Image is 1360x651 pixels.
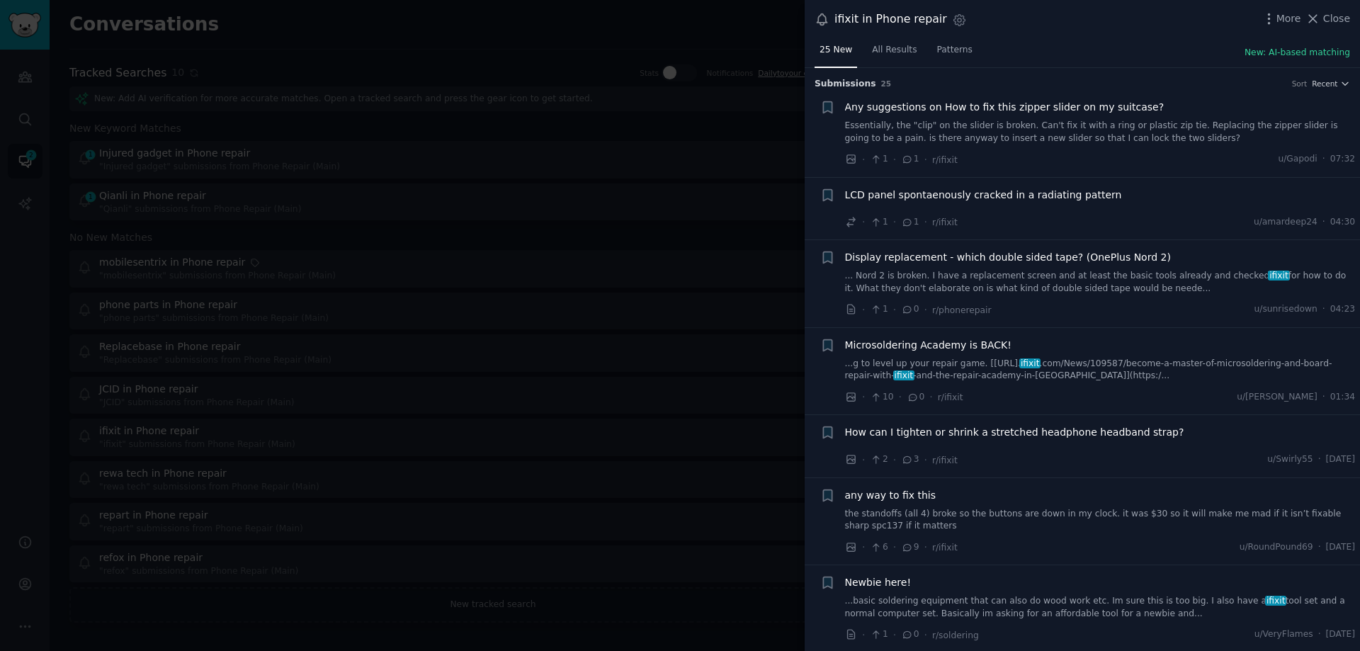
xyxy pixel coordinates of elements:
[870,541,888,554] span: 6
[1312,79,1337,89] span: Recent
[1240,541,1313,554] span: u/RoundPound69
[845,120,1356,145] a: Essentially, the "clip" on the slider is broken. Can't fix it with a ring or plastic zip tie. Rep...
[932,155,958,165] span: r/ifixit
[1278,153,1317,166] span: u/Gapodi
[870,303,888,316] span: 1
[1326,628,1355,641] span: [DATE]
[1322,216,1325,229] span: ·
[1326,541,1355,554] span: [DATE]
[1268,271,1289,281] span: ifixit
[862,152,865,167] span: ·
[845,338,1011,353] a: Microsoldering Academy is BACK!
[901,453,919,466] span: 3
[862,628,865,642] span: ·
[893,152,896,167] span: ·
[932,455,958,465] span: r/ifixit
[1322,303,1325,316] span: ·
[893,370,914,380] span: ifixit
[1276,11,1301,26] span: More
[1323,11,1350,26] span: Close
[1330,303,1355,316] span: 04:23
[932,39,977,68] a: Patterns
[924,453,927,468] span: ·
[924,215,927,230] span: ·
[1330,391,1355,404] span: 01:34
[1292,79,1308,89] div: Sort
[870,216,888,229] span: 1
[1318,453,1321,466] span: ·
[845,595,1356,620] a: ...basic soldering equipment that can also do wood work etc. Im sure this is too big. I also have...
[893,215,896,230] span: ·
[815,39,857,68] a: 25 New
[1330,153,1355,166] span: 07:32
[924,152,927,167] span: ·
[932,305,992,315] span: r/phonerepair
[845,188,1122,203] a: LCD panel spontaenously cracked in a radiating pattern
[1318,541,1321,554] span: ·
[1267,453,1313,466] span: u/Swirly55
[924,302,927,317] span: ·
[901,541,919,554] span: 9
[1318,628,1321,641] span: ·
[862,453,865,468] span: ·
[1019,358,1041,368] span: ifixit
[867,39,922,68] a: All Results
[901,628,919,641] span: 0
[845,508,1356,533] a: the standoffs (all 4) broke so the buttons are down in my clock. it was $30 so it will make me ma...
[932,217,958,227] span: r/ifixit
[870,391,893,404] span: 10
[862,540,865,555] span: ·
[893,628,896,642] span: ·
[932,543,958,553] span: r/ifixit
[845,358,1356,383] a: ...g to level up your repair game. [[URL].ifixit.com/News/109587/become-a-master-of-microsolderin...
[1322,153,1325,166] span: ·
[872,44,917,57] span: All Results
[932,630,979,640] span: r/soldering
[845,488,936,503] a: any way to fix this
[901,153,919,166] span: 1
[893,453,896,468] span: ·
[937,44,973,57] span: Patterns
[870,153,888,166] span: 1
[845,425,1184,440] a: How can I tighten or shrink a stretched headphone headband strap?
[907,391,924,404] span: 0
[1254,216,1317,229] span: u/amardeep24
[870,628,888,641] span: 1
[845,250,1171,265] a: Display replacement - which double sided tape? (OnePlus Nord 2)
[870,453,888,466] span: 2
[1330,216,1355,229] span: 04:30
[881,79,892,88] span: 25
[893,302,896,317] span: ·
[1254,628,1313,641] span: u/VeryFlames
[899,390,902,404] span: ·
[1326,453,1355,466] span: [DATE]
[862,390,865,404] span: ·
[901,216,919,229] span: 1
[1254,303,1317,316] span: u/sunrisedown
[1312,79,1350,89] button: Recent
[862,302,865,317] span: ·
[815,78,876,91] span: Submission s
[845,270,1356,295] a: ... Nord 2 is broken. I have a replacement screen and at least the basic tools already and checke...
[938,392,963,402] span: r/ifixit
[1262,11,1301,26] button: More
[834,11,947,28] div: ifixit in Phone repair
[929,390,932,404] span: ·
[901,303,919,316] span: 0
[893,540,896,555] span: ·
[1322,391,1325,404] span: ·
[845,575,912,590] a: Newbie here!
[1305,11,1350,26] button: Close
[845,100,1164,115] a: Any suggestions on How to fix this zipper slider on my suitcase?
[820,44,852,57] span: 25 New
[924,540,927,555] span: ·
[1245,47,1350,60] button: New: AI-based matching
[862,215,865,230] span: ·
[1237,391,1317,404] span: u/[PERSON_NAME]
